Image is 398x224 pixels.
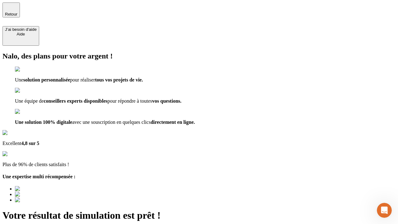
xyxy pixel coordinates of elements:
[152,98,181,104] span: vos questions.
[5,27,37,32] div: J’ai besoin d'aide
[15,67,42,72] img: checkmark
[15,119,72,125] span: Une solution 100% digitale
[377,203,392,218] iframe: Intercom live chat
[44,98,107,104] span: conseillers experts disponibles
[72,119,150,125] span: avec une souscription en quelques clics
[21,141,39,146] span: 4,8 sur 5
[95,77,143,82] span: tous vos projets de vie.
[15,98,44,104] span: Une équipe de
[15,88,42,93] img: checkmark
[5,32,37,36] div: Aide
[150,119,195,125] span: directement en ligne.
[108,98,152,104] span: pour répondre à toutes
[70,77,95,82] span: pour réaliser
[2,151,33,157] img: reviews stars
[2,52,396,60] h2: Nalo, des plans pour votre argent !
[2,2,20,17] button: Retour
[15,109,42,114] img: checkmark
[15,197,72,203] img: Best savings advice award
[2,162,396,167] p: Plus de 96% de clients satisfaits !
[15,77,23,82] span: Une
[2,141,21,146] span: Excellent
[5,12,17,16] span: Retour
[15,192,72,197] img: Best savings advice award
[2,26,39,46] button: J’ai besoin d'aideAide
[15,186,72,192] img: Best savings advice award
[23,77,70,82] span: solution personnalisée
[2,130,39,136] img: Google Review
[2,174,396,180] h4: Une expertise multi récompensée :
[2,210,396,221] h1: Votre résultat de simulation est prêt !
